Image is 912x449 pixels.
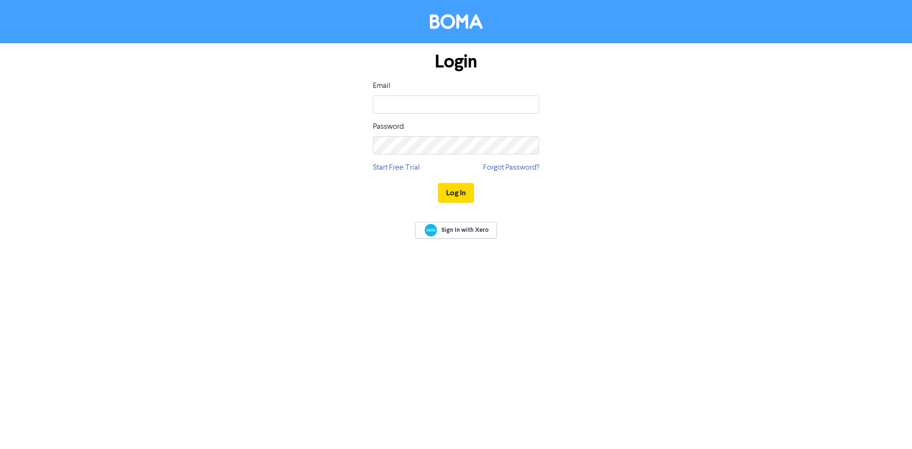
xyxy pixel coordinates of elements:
[483,162,539,173] a: Forgot Password?
[373,80,390,92] label: Email
[425,224,437,237] img: Xero logo
[373,51,539,73] h1: Login
[373,121,404,133] label: Password
[441,226,489,234] span: Sign In with Xero
[430,14,483,29] img: BOMA Logo
[415,222,497,239] a: Sign In with Xero
[373,162,420,173] a: Start Free Trial
[438,183,474,203] button: Log In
